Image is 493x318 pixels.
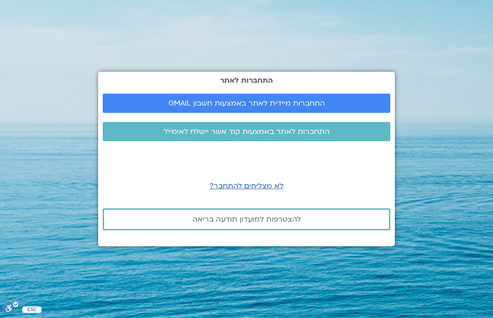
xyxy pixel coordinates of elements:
span: להצטרפות למועדון תודעה בריאה [193,215,301,223]
span: התחברות לאתר באמצעות קוד אשר יישלח לאימייל [164,127,330,136]
a: לא מצליחים להתחבר? [210,181,283,191]
h2: התחברות לאתר [103,76,390,85]
span: התחברות מיידית לאתר באמצעות חשבון GMAIL [168,99,325,107]
a: להצטרפות למועדון תודעה בריאה [103,208,390,230]
a: התחברות מיידית לאתר באמצעות חשבון GMAIL [103,94,390,113]
a: התחברות לאתר באמצעות קוד אשר יישלח לאימייל [103,122,390,141]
